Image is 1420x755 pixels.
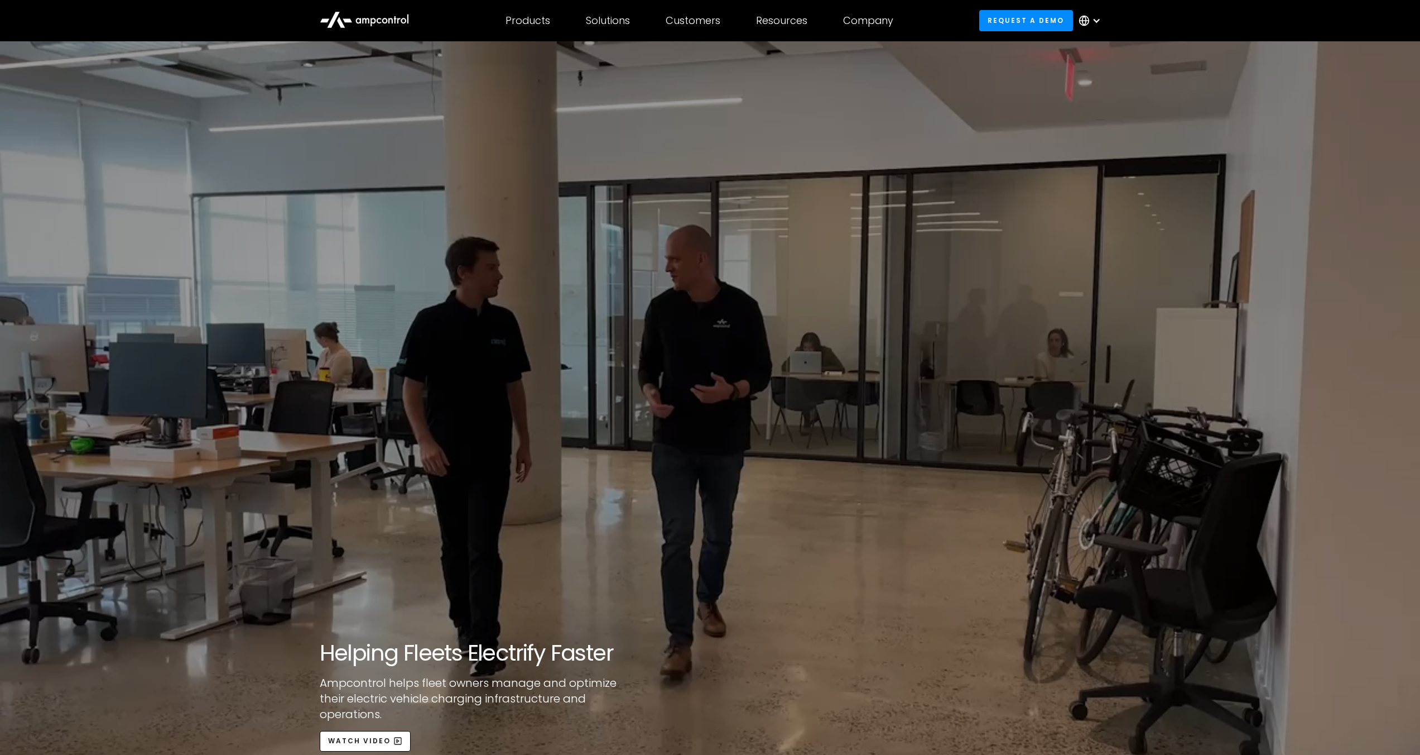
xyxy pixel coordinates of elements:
[756,15,807,27] div: Resources
[666,15,720,27] div: Customers
[979,10,1073,31] a: Request a demo
[586,15,630,27] div: Solutions
[843,15,893,27] div: Company
[506,15,550,27] div: Products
